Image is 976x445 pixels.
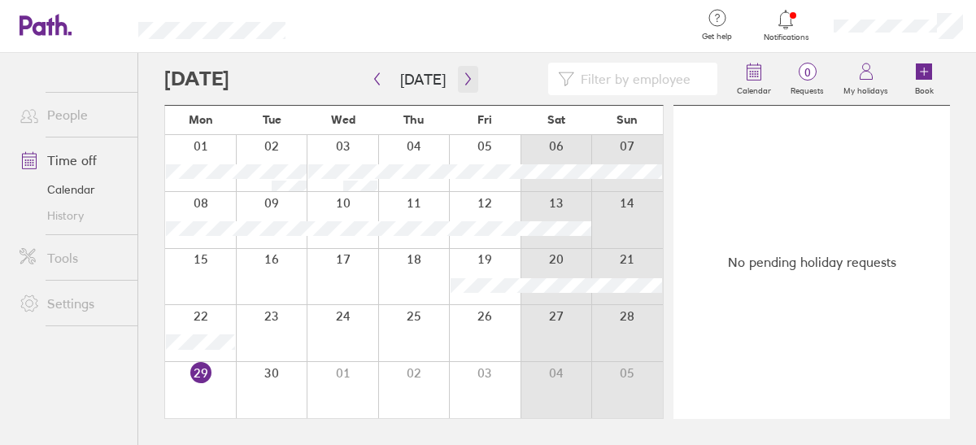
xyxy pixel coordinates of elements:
[617,113,638,126] span: Sun
[263,113,281,126] span: Tue
[7,287,137,320] a: Settings
[727,81,781,96] label: Calendar
[189,113,213,126] span: Mon
[834,53,898,105] a: My holidays
[781,53,834,105] a: 0Requests
[7,98,137,131] a: People
[727,53,781,105] a: Calendar
[834,81,898,96] label: My holidays
[673,106,950,419] div: No pending holiday requests
[574,63,708,94] input: Filter by employee
[387,66,459,93] button: [DATE]
[7,144,137,177] a: Time off
[7,203,137,229] a: History
[477,113,492,126] span: Fri
[905,81,943,96] label: Book
[898,53,950,105] a: Book
[403,113,424,126] span: Thu
[547,113,565,126] span: Sat
[691,32,743,41] span: Get help
[7,242,137,274] a: Tools
[7,177,137,203] a: Calendar
[760,33,813,42] span: Notifications
[760,8,813,42] a: Notifications
[781,81,834,96] label: Requests
[331,113,355,126] span: Wed
[781,66,834,79] span: 0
